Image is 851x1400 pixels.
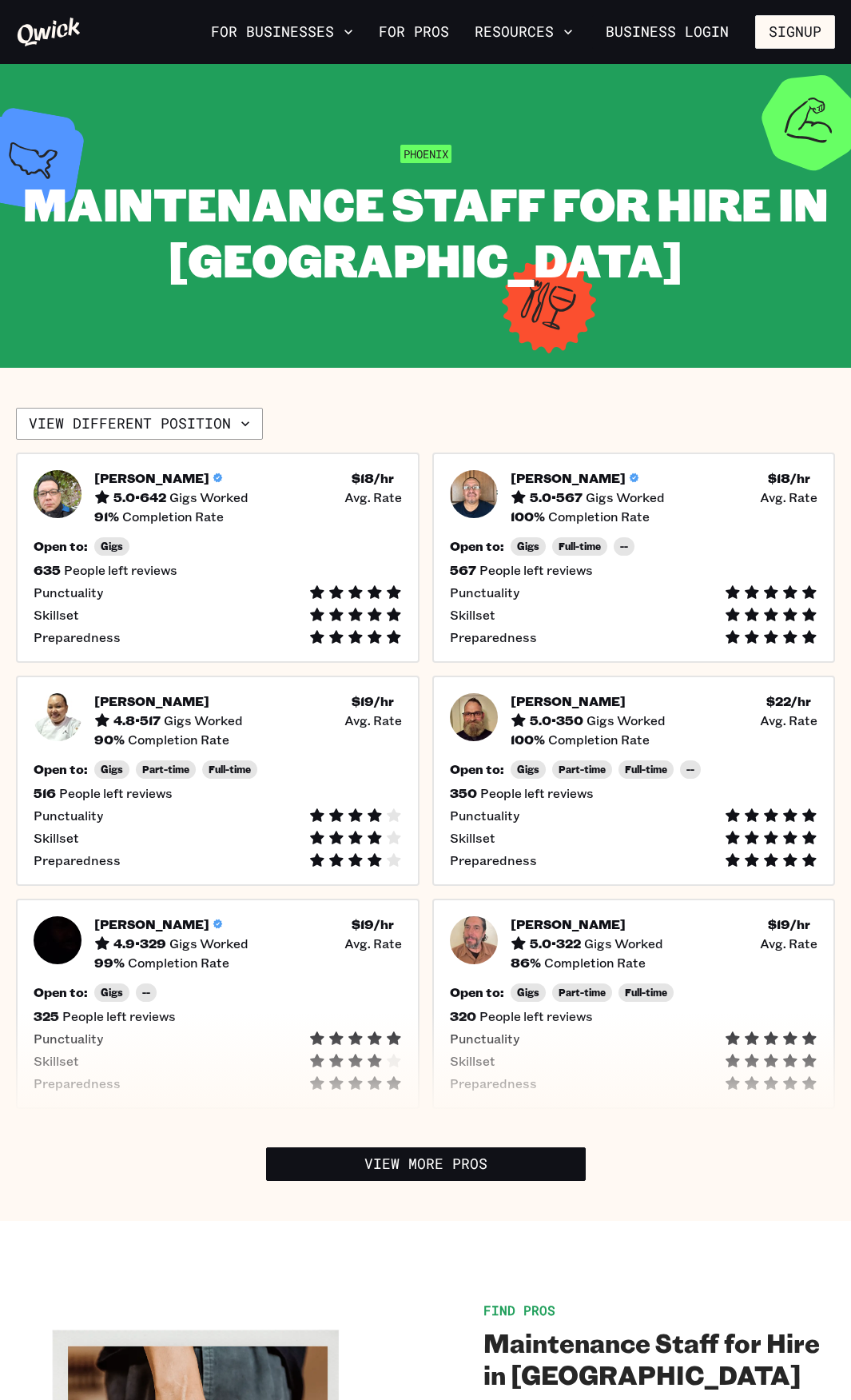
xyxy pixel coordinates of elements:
h5: Open to: [34,538,88,554]
h2: Maintenance Staff for Hire in [GEOGRAPHIC_DATA] [483,1326,836,1390]
h5: 320 [450,1008,476,1024]
h5: $ 18 /hr [352,470,394,486]
img: Pro headshot [34,693,82,741]
span: Avg. Rate [344,712,402,728]
h5: 5.0 • 350 [530,712,583,728]
span: Avg. Rate [344,935,402,951]
img: Pro headshot [450,693,498,741]
button: Pro headshot[PERSON_NAME]5.0•322Gigs Worked$19/hr Avg. Rate86%Completion RateOpen to:GigsPart-tim... [432,899,836,1109]
button: For Businesses [205,18,360,46]
span: Skillset [34,607,79,623]
span: Part-time [559,987,606,999]
h5: $ 19 /hr [352,693,394,709]
span: Preparedness [450,1075,537,1091]
span: People left reviews [480,785,594,801]
span: Skillset [34,830,79,846]
span: Maintenance Staff for Hire in [GEOGRAPHIC_DATA] [23,174,829,289]
span: Preparedness [450,629,537,645]
h5: Open to: [34,984,88,1000]
h5: Open to: [450,984,504,1000]
span: Gigs Worked [587,712,666,728]
span: Punctuality [34,808,103,824]
span: Phoenix [400,145,451,163]
span: Gigs [101,764,123,776]
span: Punctuality [450,1031,519,1047]
h5: 91 % [94,509,119,525]
button: Resources [468,18,579,46]
span: Find Pros [483,1302,555,1318]
span: Gigs Worked [586,489,665,505]
h5: [PERSON_NAME] [94,470,209,486]
h5: 86 % [511,955,541,971]
span: -- [620,540,628,552]
button: Pro headshot[PERSON_NAME]5.0•350Gigs Worked$22/hr Avg. Rate100%Completion RateOpen to:GigsPart-ti... [432,676,836,886]
span: -- [142,987,150,999]
span: Skillset [450,1053,495,1069]
span: Gigs [517,987,539,999]
span: Punctuality [450,808,519,824]
span: Gigs Worked [584,935,663,951]
span: Completion Rate [128,732,229,748]
h5: $ 19 /hr [352,916,394,932]
span: Part-time [142,764,189,776]
span: Full-time [209,764,251,776]
span: Gigs Worked [164,712,243,728]
h5: 5.0 • 642 [113,489,166,505]
button: Pro headshot[PERSON_NAME]5.0•567Gigs Worked$18/hr Avg. Rate100%Completion RateOpen to:GigsFull-ti... [432,453,836,663]
span: Avg. Rate [760,935,817,951]
span: Preparedness [450,852,537,868]
button: Pro headshot[PERSON_NAME]4.9•329Gigs Worked$19/hr Avg. Rate99%Completion RateOpen to:Gigs--325Peo... [16,899,420,1109]
h5: 325 [34,1008,59,1024]
span: Preparedness [34,629,121,645]
h5: 4.8 • 517 [113,712,161,728]
span: Avg. Rate [760,712,817,728]
h5: [PERSON_NAME] [511,470,626,486]
span: People left reviews [479,1008,593,1024]
h5: Open to: [450,538,504,554]
span: Skillset [34,1053,79,1069]
h5: 90 % [94,732,125,748]
h5: 635 [34,562,61,578]
a: Business Login [592,15,742,49]
h5: 99 % [94,955,125,971]
h5: $ 18 /hr [768,470,810,486]
span: Gigs [517,764,539,776]
h5: $ 22 /hr [766,693,811,709]
span: People left reviews [479,562,593,578]
span: Skillset [450,830,495,846]
button: Signup [755,15,835,49]
span: Avg. Rate [344,489,402,505]
span: Gigs [101,540,123,552]
button: Pro headshot[PERSON_NAME]5.0•642Gigs Worked$18/hr Avg. Rate91%Completion RateOpen to:Gigs635Peopl... [16,453,420,663]
h5: 4.9 • 329 [113,935,166,951]
h5: Open to: [34,761,88,777]
h5: [PERSON_NAME] [94,916,209,932]
span: Avg. Rate [760,489,817,505]
img: Pro headshot [450,470,498,518]
span: Full-time [625,987,667,999]
span: Punctuality [34,584,103,600]
span: People left reviews [62,1008,176,1024]
span: Full-time [559,540,601,552]
h5: Open to: [450,761,504,777]
span: Gigs Worked [169,935,249,951]
h5: 350 [450,785,477,801]
span: Completion Rate [122,509,224,525]
h5: 516 [34,785,56,801]
span: Completion Rate [544,955,646,971]
span: People left reviews [64,562,177,578]
span: Part-time [559,764,606,776]
span: Full-time [625,764,667,776]
span: People left reviews [59,785,173,801]
h5: [PERSON_NAME] [511,693,626,709]
span: Gigs Worked [169,489,249,505]
span: Preparedness [34,852,121,868]
span: Completion Rate [548,509,650,525]
h5: 567 [450,562,476,578]
a: For Pros [372,18,455,46]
